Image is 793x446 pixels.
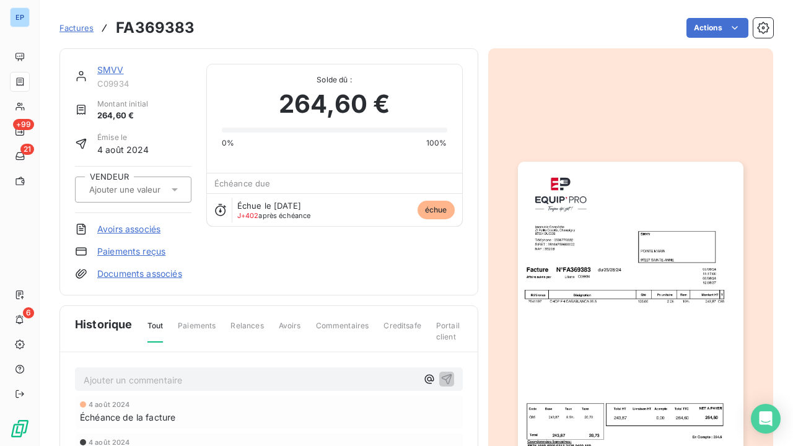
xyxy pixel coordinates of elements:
span: +99 [13,119,34,130]
span: 264,60 € [97,110,148,122]
span: Tout [147,320,164,343]
span: Factures [59,23,94,33]
a: Paiements reçus [97,245,165,258]
span: Émise le [97,132,149,143]
span: Échéance due [214,178,271,188]
div: EP [10,7,30,27]
span: Échue le [DATE] [237,201,301,211]
span: Avoirs [279,320,301,341]
span: 6 [23,307,34,318]
span: Portail client [436,320,463,352]
span: Relances [230,320,263,341]
span: échue [418,201,455,219]
span: 21 [20,144,34,155]
span: Historique [75,316,133,333]
div: Open Intercom Messenger [751,404,781,434]
span: 100% [426,138,447,149]
h3: FA369383 [116,17,195,39]
span: 0% [222,138,234,149]
span: C09934 [97,79,191,89]
span: Paiements [178,320,216,341]
span: Creditsafe [383,320,421,341]
span: 264,60 € [279,85,390,123]
a: Avoirs associés [97,223,160,235]
span: 4 août 2024 [89,439,130,446]
span: Commentaires [316,320,369,341]
span: J+402 [237,211,259,220]
span: Échéance de la facture [80,411,175,424]
img: Logo LeanPay [10,419,30,439]
a: Factures [59,22,94,34]
span: Montant initial [97,98,148,110]
span: après échéance [237,212,311,219]
input: Ajouter une valeur [88,184,212,195]
span: Solde dû : [222,74,447,85]
span: 4 août 2024 [97,143,149,156]
a: SMVV [97,64,124,75]
button: Actions [686,18,748,38]
a: Documents associés [97,268,182,280]
span: 4 août 2024 [89,401,130,408]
